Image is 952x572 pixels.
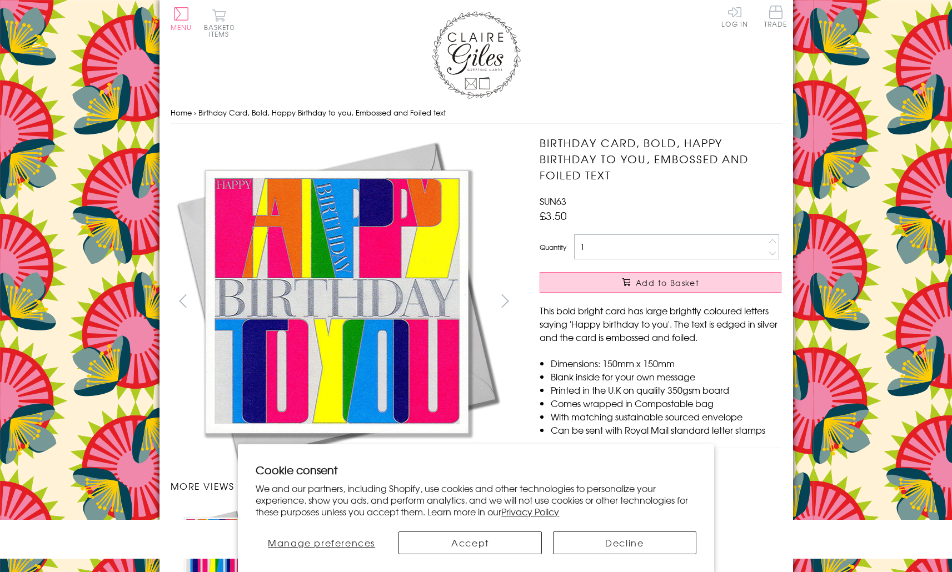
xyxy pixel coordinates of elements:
a: Home [171,107,192,118]
a: Privacy Policy [501,505,559,518]
button: Basket0 items [204,9,235,37]
img: Birthday Card, Bold, Happy Birthday to you, Embossed and Foiled text [170,135,504,468]
span: Add to Basket [636,277,699,288]
span: Manage preferences [268,536,375,549]
span: 0 items [209,22,235,39]
label: Quantity [540,242,566,252]
li: Comes wrapped in Compostable bag [551,397,781,410]
h3: More views [171,479,518,493]
nav: breadcrumbs [171,102,782,124]
span: › [194,107,196,118]
span: Birthday Card, Bold, Happy Birthday to you, Embossed and Foiled text [198,107,446,118]
p: This bold bright card has large brightly coloured letters saying 'Happy birthday to you'. The tex... [540,304,781,344]
span: Trade [764,6,787,27]
button: Menu [171,7,192,31]
button: prev [171,288,196,313]
button: Add to Basket [540,272,781,293]
span: £3.50 [540,208,567,223]
li: Dimensions: 150mm x 150mm [551,357,781,370]
li: Can be sent with Royal Mail standard letter stamps [551,423,781,436]
h1: Birthday Card, Bold, Happy Birthday to you, Embossed and Foiled text [540,135,781,183]
li: Printed in the U.K on quality 350gsm board [551,383,781,397]
button: Accept [398,531,542,554]
span: Menu [171,22,192,32]
button: Manage preferences [256,531,387,554]
a: Log In [721,6,748,27]
span: SUN63 [540,194,566,208]
button: next [492,288,517,313]
button: Decline [553,531,696,554]
a: Trade [764,6,787,29]
img: Birthday Card, Bold, Happy Birthday to you, Embossed and Foiled text [517,135,851,468]
li: Blank inside for your own message [551,370,781,383]
li: With matching sustainable sourced envelope [551,410,781,423]
img: Claire Giles Greetings Cards [432,11,521,99]
h2: Cookie consent [256,462,696,478]
p: We and our partners, including Shopify, use cookies and other technologies to personalize your ex... [256,483,696,517]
